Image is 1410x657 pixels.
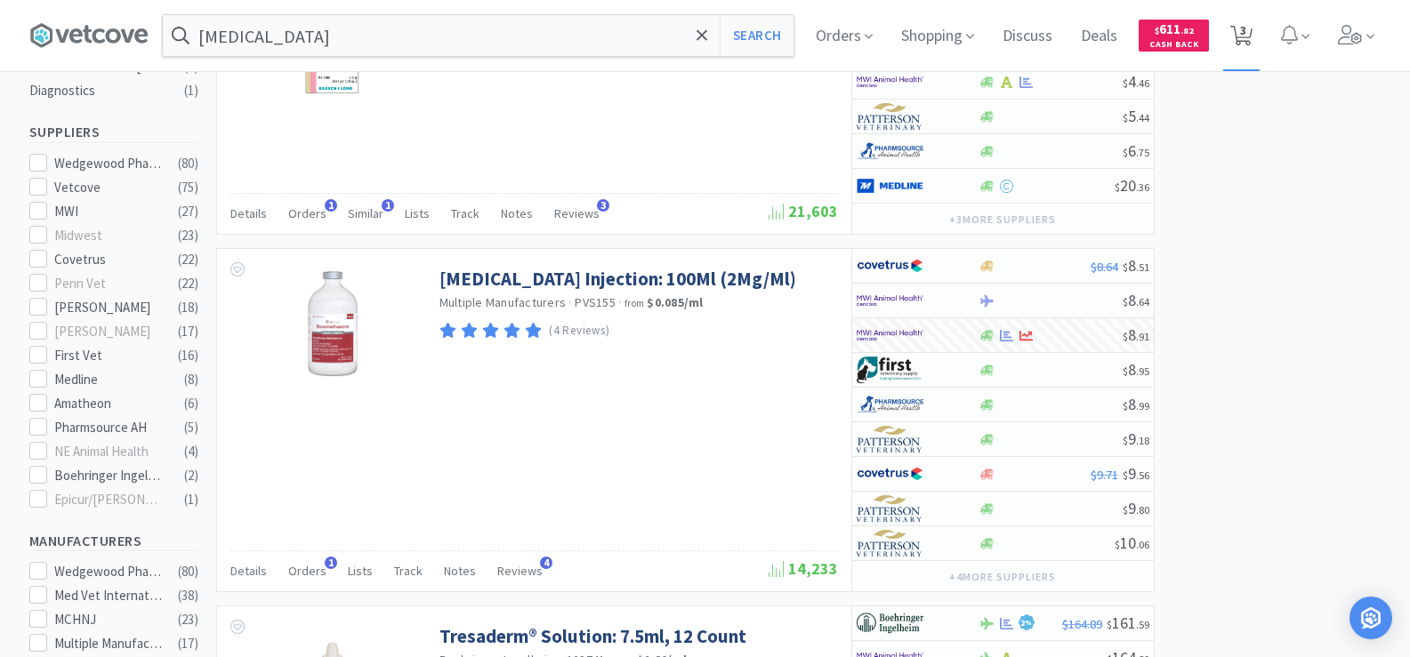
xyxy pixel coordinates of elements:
[325,557,337,569] span: 1
[178,153,198,174] div: ( 80 )
[54,369,165,390] div: Medline
[54,273,165,294] div: Penn Vet
[1123,330,1128,343] span: $
[54,153,165,174] div: Wedgewood Pharmacy
[54,585,165,606] div: Med Vet International Direct
[1136,399,1149,413] span: . 99
[857,461,923,487] img: 77fca1acd8b6420a9015268ca798ef17_1.png
[178,585,198,606] div: ( 38 )
[1180,25,1194,36] span: . 82
[184,417,198,438] div: ( 5 )
[1123,255,1149,276] span: 8
[348,563,373,579] span: Lists
[184,441,198,462] div: ( 4 )
[178,609,198,630] div: ( 23 )
[940,207,1064,232] button: +3more suppliers
[54,201,165,222] div: MWI
[405,205,430,221] span: Lists
[1136,260,1149,274] span: . 51
[54,633,165,654] div: Multiple Manufacturers
[1123,146,1128,159] span: $
[857,138,923,164] img: 7915dbd3f8974342a4dc3feb8efc1740_58.png
[382,199,394,212] span: 1
[163,15,794,56] input: Search by item, sku, manufacturer, ingredient, size...
[1136,469,1149,482] span: . 56
[1223,30,1260,46] a: 3
[857,357,923,383] img: 67d67680309e4a0bb49a5ff0391dcc42_6.png
[549,322,609,341] p: (4 Reviews)
[178,249,198,270] div: ( 22 )
[54,297,165,318] div: [PERSON_NAME]
[439,267,796,291] a: [MEDICAL_DATA] Injection: 100Ml (2Mg/Ml)
[54,345,165,366] div: First Vet
[451,205,479,221] span: Track
[857,287,923,314] img: f6b2451649754179b5b4e0c70c3f7cb0_2.png
[618,294,622,310] span: ·
[325,199,337,212] span: 1
[1123,429,1149,449] span: 9
[857,68,923,95] img: f6b2451649754179b5b4e0c70c3f7cb0_2.png
[230,205,267,221] span: Details
[575,294,616,310] span: PVS155
[554,205,600,221] span: Reviews
[54,249,165,270] div: Covetrus
[1123,111,1128,124] span: $
[1123,469,1128,482] span: $
[1123,463,1149,484] span: 9
[439,624,746,648] a: Tresaderm® Solution: 7.5ml, 12 Count
[857,426,923,453] img: f5e969b455434c6296c6d81ef179fa71_3.png
[857,610,923,637] img: 730db3968b864e76bcafd0174db25112_22.png
[1123,498,1149,518] span: 9
[54,393,165,414] div: Amatheon
[54,177,165,198] div: Vetcove
[857,391,923,418] img: 7915dbd3f8974342a4dc3feb8efc1740_58.png
[1136,434,1149,447] span: . 18
[1123,140,1149,161] span: 6
[394,563,423,579] span: Track
[178,297,198,318] div: ( 18 )
[769,558,838,579] span: 14,233
[184,465,198,486] div: ( 2 )
[348,205,383,221] span: Similar
[1123,394,1149,414] span: 8
[1123,76,1128,90] span: $
[1136,111,1149,124] span: . 44
[1115,533,1149,553] span: 10
[940,565,1064,589] button: +4more suppliers
[178,321,198,342] div: ( 17 )
[178,201,198,222] div: ( 27 )
[1139,12,1209,60] a: $611.82Cash Back
[1136,538,1149,551] span: . 06
[178,633,198,654] div: ( 17 )
[1136,365,1149,378] span: . 95
[178,561,198,582] div: ( 80 )
[857,103,923,130] img: f5e969b455434c6296c6d81ef179fa71_3.png
[178,345,198,366] div: ( 16 )
[54,225,165,246] div: Midwest
[29,531,198,551] h5: Manufacturers
[29,80,173,101] div: Diagnostics
[1020,619,1032,628] span: 2
[1123,365,1128,378] span: $
[184,393,198,414] div: ( 6 )
[444,563,476,579] span: Notes
[995,28,1060,44] a: Discuss
[29,122,198,142] h5: Suppliers
[54,489,165,510] div: Epicur/[PERSON_NAME]
[54,417,165,438] div: Pharmsource AH
[1136,76,1149,90] span: . 46
[720,15,794,56] button: Search
[857,172,923,199] img: a646391c64b94eb2892348a965bf03f3_134.png
[597,199,609,212] span: 3
[54,561,165,582] div: Wedgewood Pharmacy
[1123,260,1128,274] span: $
[857,322,923,349] img: f6b2451649754179b5b4e0c70c3f7cb0_2.png
[1107,613,1149,633] span: 161
[857,252,923,279] img: 77fca1acd8b6420a9015268ca798ef17_1.png
[1123,324,1149,345] span: 8
[857,530,923,557] img: f5e969b455434c6296c6d81ef179fa71_3.png
[1115,180,1120,194] span: $
[1123,399,1128,413] span: $
[288,205,326,221] span: Orders
[230,563,267,579] span: Details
